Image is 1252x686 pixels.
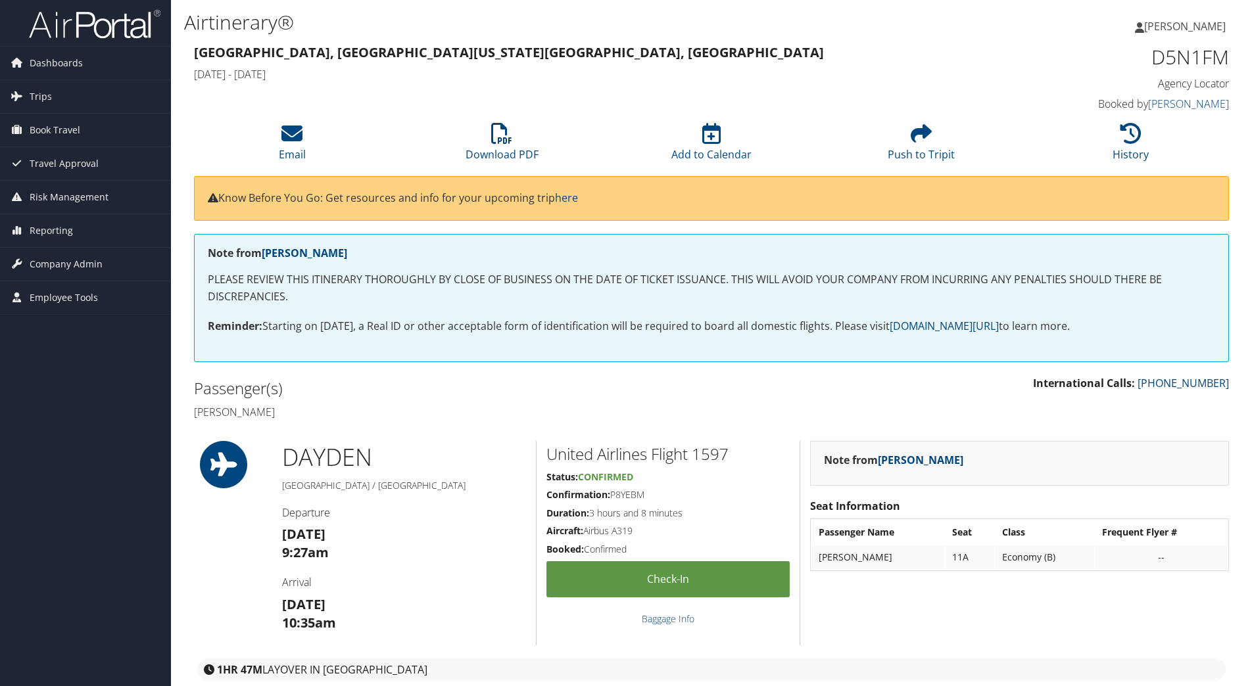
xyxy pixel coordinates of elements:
img: airportal-logo.png [29,9,160,39]
h5: Confirmed [546,543,790,556]
h5: 3 hours and 8 minutes [546,507,790,520]
strong: Seat Information [810,499,900,513]
span: Trips [30,80,52,113]
strong: Duration: [546,507,589,519]
a: [PHONE_NUMBER] [1138,376,1229,390]
td: [PERSON_NAME] [812,545,944,569]
span: [PERSON_NAME] [1144,19,1226,34]
strong: 10:35am [282,614,336,631]
p: Know Before You Go: Get resources and info for your upcoming trip [208,190,1215,207]
h4: [DATE] - [DATE] [194,67,965,81]
span: Risk Management [30,181,108,214]
strong: [DATE] [282,595,325,613]
th: Class [996,520,1094,544]
th: Frequent Flyer # [1095,520,1227,544]
a: Baggage Info [642,612,694,625]
strong: Note from [824,453,963,467]
strong: Note from [208,246,347,260]
h2: United Airlines Flight 1597 [546,443,790,465]
a: [PERSON_NAME] [1148,97,1229,111]
strong: Confirmation: [546,488,610,501]
span: Book Travel [30,114,80,147]
h1: Airtinerary® [184,9,887,36]
span: Company Admin [30,248,103,281]
span: Employee Tools [30,281,98,314]
div: -- [1102,551,1220,563]
h5: Airbus A319 [546,524,790,537]
div: layover in [GEOGRAPHIC_DATA] [197,658,1226,681]
strong: Reminder: [208,319,262,333]
strong: Status: [546,470,578,483]
a: [PERSON_NAME] [878,453,963,467]
h4: Agency Locator [985,76,1229,91]
a: [PERSON_NAME] [1135,7,1239,46]
strong: [GEOGRAPHIC_DATA], [GEOGRAPHIC_DATA] [US_STATE][GEOGRAPHIC_DATA], [GEOGRAPHIC_DATA] [194,43,824,61]
h4: [PERSON_NAME] [194,405,702,419]
span: Confirmed [578,470,633,483]
a: Download PDF [466,130,539,162]
h4: Arrival [282,575,526,589]
td: 11A [946,545,994,569]
a: [DOMAIN_NAME][URL] [890,319,999,333]
h4: Booked by [985,97,1229,111]
strong: International Calls: [1033,376,1135,390]
strong: Booked: [546,543,584,555]
th: Passenger Name [812,520,944,544]
h5: [GEOGRAPHIC_DATA] / [GEOGRAPHIC_DATA] [282,479,526,492]
h1: D5N1FM [985,43,1229,71]
strong: [DATE] [282,525,325,543]
span: Dashboards [30,47,83,80]
a: Add to Calendar [671,130,752,162]
a: Email [279,130,306,162]
td: Economy (B) [996,545,1094,569]
span: Reporting [30,214,73,247]
a: [PERSON_NAME] [262,246,347,260]
h5: P8YEBM [546,488,790,501]
strong: 9:27am [282,543,329,561]
th: Seat [946,520,994,544]
strong: 1HR 47M [217,662,262,677]
a: Check-in [546,561,790,597]
a: Push to Tripit [888,130,955,162]
h1: DAY DEN [282,441,526,474]
span: Travel Approval [30,147,99,180]
strong: Aircraft: [546,524,583,537]
h2: Passenger(s) [194,377,702,400]
p: Starting on [DATE], a Real ID or other acceptable form of identification will be required to boar... [208,318,1215,335]
a: History [1113,130,1149,162]
a: here [555,191,578,205]
p: PLEASE REVIEW THIS ITINERARY THOROUGHLY BY CLOSE OF BUSINESS ON THE DATE OF TICKET ISSUANCE. THIS... [208,271,1215,305]
h4: Departure [282,505,526,520]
